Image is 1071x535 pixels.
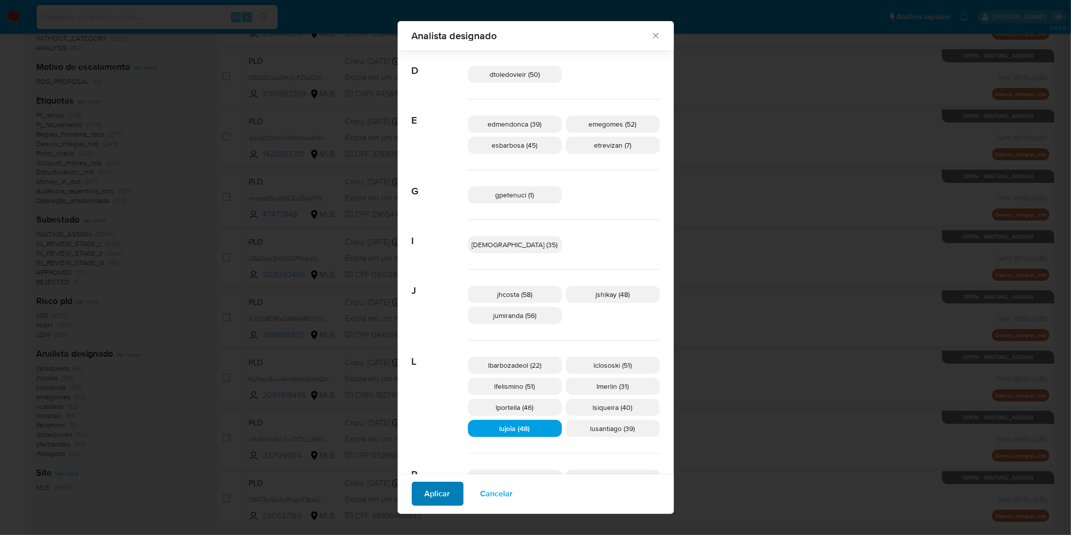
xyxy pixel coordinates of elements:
[468,286,562,303] div: jhcosta (58)
[412,31,651,41] span: Analista designado
[651,31,660,40] button: Fechar
[490,69,540,79] span: dtoledovieir (50)
[468,116,562,133] div: edmendonca (39)
[468,420,562,437] div: lujoia (48)
[412,454,468,481] span: P
[468,236,562,253] div: [DEMOGRAPHIC_DATA] (35)
[493,473,536,483] span: pbarbante (41)
[412,99,468,127] span: E
[496,402,534,412] span: lportella (46)
[425,483,450,505] span: Aplicar
[594,473,631,483] span: pparelo (29)
[412,270,468,297] span: J
[566,286,660,303] div: jshikay (48)
[468,378,562,395] div: lfelismino (51)
[566,470,660,487] div: pparelo (29)
[593,402,633,412] span: lsiqueira (40)
[566,378,660,395] div: lmerlin (31)
[472,240,558,250] span: [DEMOGRAPHIC_DATA] (35)
[468,357,562,374] div: lbarbozadeol (22)
[481,483,513,505] span: Cancelar
[500,423,530,434] span: lujoia (48)
[566,116,660,133] div: emegomes (52)
[593,360,632,370] span: lclososki (51)
[468,307,562,324] div: jumiranda (56)
[412,220,468,247] span: I
[492,140,538,150] span: esbarbosa (45)
[468,399,562,416] div: lportella (46)
[589,119,637,129] span: emegomes (52)
[468,186,562,203] div: gpetenuci (1)
[594,140,631,150] span: etrevizan (7)
[596,289,630,299] span: jshikay (48)
[590,423,635,434] span: lusantiago (39)
[412,482,463,506] button: Aplicar
[468,470,562,487] div: pbarbante (41)
[468,137,562,154] div: esbarbosa (45)
[566,420,660,437] div: lusantiago (39)
[496,190,534,200] span: gpetenuci (1)
[412,50,468,77] span: D
[497,289,532,299] span: jhcosta (58)
[566,137,660,154] div: etrevizan (7)
[493,310,536,320] span: jumiranda (56)
[495,381,535,391] span: lfelismino (51)
[488,360,541,370] span: lbarbozadeol (22)
[467,482,526,506] button: Cancelar
[468,66,562,83] div: dtoledovieir (50)
[412,170,468,197] span: G
[597,381,629,391] span: lmerlin (31)
[488,119,542,129] span: edmendonca (39)
[566,399,660,416] div: lsiqueira (40)
[566,357,660,374] div: lclososki (51)
[412,341,468,368] span: L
